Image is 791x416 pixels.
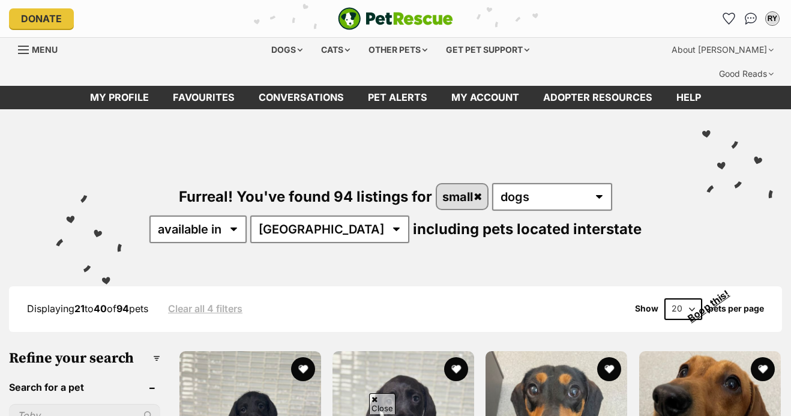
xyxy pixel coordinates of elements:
a: My account [439,86,531,109]
header: Search for a pet [9,382,160,393]
button: favourite [291,357,315,381]
a: Donate [9,8,74,29]
div: Good Reads [711,62,782,86]
strong: 40 [94,303,107,315]
span: Close [369,393,395,414]
a: Help [664,86,713,109]
button: favourite [598,357,622,381]
span: Boop this! [686,280,741,324]
strong: 94 [116,303,129,315]
button: favourite [751,357,775,381]
span: Show [635,304,658,313]
div: Dogs [263,38,311,62]
div: Other pets [360,38,436,62]
a: Clear all 4 filters [168,303,242,314]
span: Displaying to of pets [27,303,148,315]
a: Boop this! [713,276,773,287]
img: chat-41dd97257d64d25036548639549fe6c8038ab92f7586957e7f3b1b290dea8141.svg [745,13,757,25]
a: small [437,184,488,209]
ul: Account quick links [720,9,782,28]
div: Get pet support [438,38,538,62]
h3: Refine your search [9,350,160,367]
button: favourite [444,357,468,381]
a: conversations [247,86,356,109]
span: including pets located interstate [413,220,642,238]
span: Furreal! You've found 94 listings for [179,188,432,205]
div: RY [766,13,778,25]
div: Cats [313,38,358,62]
a: Menu [18,38,66,59]
strong: 21 [74,303,85,315]
a: Favourites [161,86,247,109]
span: Menu [32,44,58,55]
a: Pet alerts [356,86,439,109]
a: Adopter resources [531,86,664,109]
button: My account [763,9,782,28]
label: pets per page [708,304,764,313]
a: My profile [78,86,161,109]
a: PetRescue [338,7,453,30]
a: Conversations [741,9,760,28]
div: About [PERSON_NAME] [663,38,782,62]
a: Favourites [720,9,739,28]
img: logo-e224e6f780fb5917bec1dbf3a21bbac754714ae5b6737aabdf751b685950b380.svg [338,7,453,30]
